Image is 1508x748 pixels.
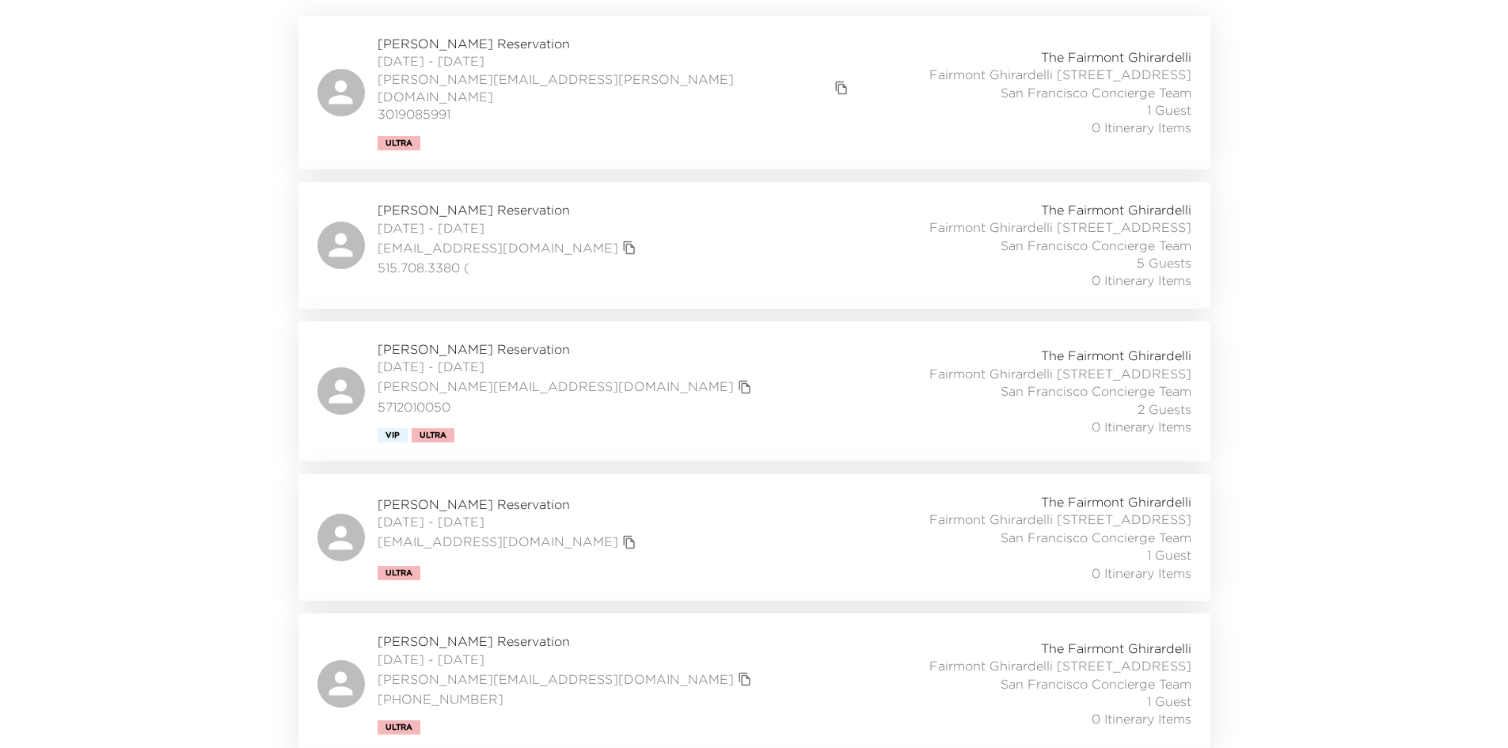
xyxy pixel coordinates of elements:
span: San Francisco Concierge Team [1001,675,1191,693]
span: Ultra [386,568,412,578]
span: 515.708.3380 ( [378,259,640,276]
button: copy primary member email [618,531,640,553]
span: San Francisco Concierge Team [1001,84,1191,101]
span: 0 Itinerary Items [1092,271,1191,289]
span: 0 Itinerary Items [1092,564,1191,582]
span: 1 Guest [1147,546,1191,564]
span: Ultra [420,431,446,440]
span: Ultra [386,723,412,732]
span: The Fairmont Ghirardelli [1041,640,1191,657]
span: The Fairmont Ghirardelli [1041,48,1191,66]
a: [EMAIL_ADDRESS][DOMAIN_NAME] [378,239,618,256]
span: Vip [386,431,400,440]
span: [PERSON_NAME] Reservation [378,201,640,218]
span: 5712010050 [378,398,756,416]
span: 1 Guest [1147,693,1191,710]
button: copy primary member email [734,376,756,398]
a: [EMAIL_ADDRESS][DOMAIN_NAME] [378,533,618,550]
a: [PERSON_NAME] Reservation[DATE] - [DATE][EMAIL_ADDRESS][DOMAIN_NAME]copy primary member email515.... [298,182,1210,309]
a: [PERSON_NAME] Reservation[DATE] - [DATE][EMAIL_ADDRESS][DOMAIN_NAME]copy primary member emailUltr... [298,474,1210,601]
span: [PERSON_NAME] Reservation [378,340,756,358]
span: [PERSON_NAME] Reservation [378,496,640,513]
span: 0 Itinerary Items [1092,119,1191,136]
span: San Francisco Concierge Team [1001,382,1191,400]
button: copy primary member email [618,237,640,259]
a: [PERSON_NAME][EMAIL_ADDRESS][DOMAIN_NAME] [378,670,734,688]
span: [PERSON_NAME] Reservation [378,35,853,52]
span: [DATE] - [DATE] [378,52,853,70]
span: Fairmont Ghirardelli [STREET_ADDRESS] [929,365,1191,382]
a: [PERSON_NAME] Reservation[DATE] - [DATE][PERSON_NAME][EMAIL_ADDRESS][PERSON_NAME][DOMAIN_NAME]cop... [298,16,1210,169]
a: [PERSON_NAME][EMAIL_ADDRESS][DOMAIN_NAME] [378,378,734,395]
span: 2 Guests [1138,401,1191,418]
span: The Fairmont Ghirardelli [1041,493,1191,511]
span: Fairmont Ghirardelli [STREET_ADDRESS] [929,511,1191,528]
span: San Francisco Concierge Team [1001,237,1191,254]
span: [DATE] - [DATE] [378,358,756,375]
span: San Francisco Concierge Team [1001,529,1191,546]
button: copy primary member email [830,77,853,99]
span: [PHONE_NUMBER] [378,690,756,708]
span: [DATE] - [DATE] [378,651,756,668]
button: copy primary member email [734,668,756,690]
a: [PERSON_NAME][EMAIL_ADDRESS][PERSON_NAME][DOMAIN_NAME] [378,70,831,106]
span: 3019085991 [378,105,853,123]
span: [DATE] - [DATE] [378,513,640,530]
span: The Fairmont Ghirardelli [1041,347,1191,364]
span: The Fairmont Ghirardelli [1041,201,1191,218]
span: 5 Guests [1137,254,1191,271]
span: 0 Itinerary Items [1092,418,1191,435]
span: [DATE] - [DATE] [378,219,640,237]
a: [PERSON_NAME] Reservation[DATE] - [DATE][PERSON_NAME][EMAIL_ADDRESS][DOMAIN_NAME]copy primary mem... [298,321,1210,461]
span: Fairmont Ghirardelli [STREET_ADDRESS] [929,657,1191,674]
span: [PERSON_NAME] Reservation [378,632,756,650]
span: Ultra [386,139,412,148]
span: 0 Itinerary Items [1092,710,1191,727]
span: Fairmont Ghirardelli [STREET_ADDRESS] [929,218,1191,236]
span: 1 Guest [1147,101,1191,119]
span: Fairmont Ghirardelli [STREET_ADDRESS] [929,66,1191,83]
